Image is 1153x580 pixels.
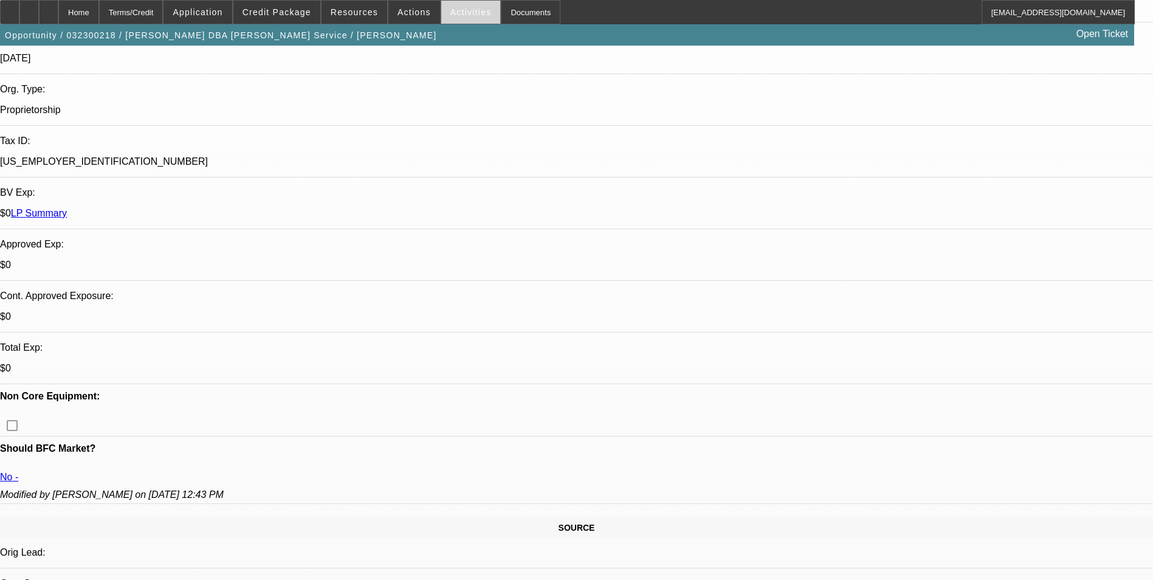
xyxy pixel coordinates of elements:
[243,7,311,17] span: Credit Package
[1072,24,1133,44] a: Open Ticket
[398,7,431,17] span: Actions
[322,1,387,24] button: Resources
[173,7,222,17] span: Application
[163,1,232,24] button: Application
[450,7,492,17] span: Activities
[5,30,436,40] span: Opportunity / 032300218 / [PERSON_NAME] DBA [PERSON_NAME] Service / [PERSON_NAME]
[441,1,501,24] button: Activities
[331,7,378,17] span: Resources
[388,1,440,24] button: Actions
[11,208,67,218] a: LP Summary
[559,523,595,533] span: SOURCE
[233,1,320,24] button: Credit Package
